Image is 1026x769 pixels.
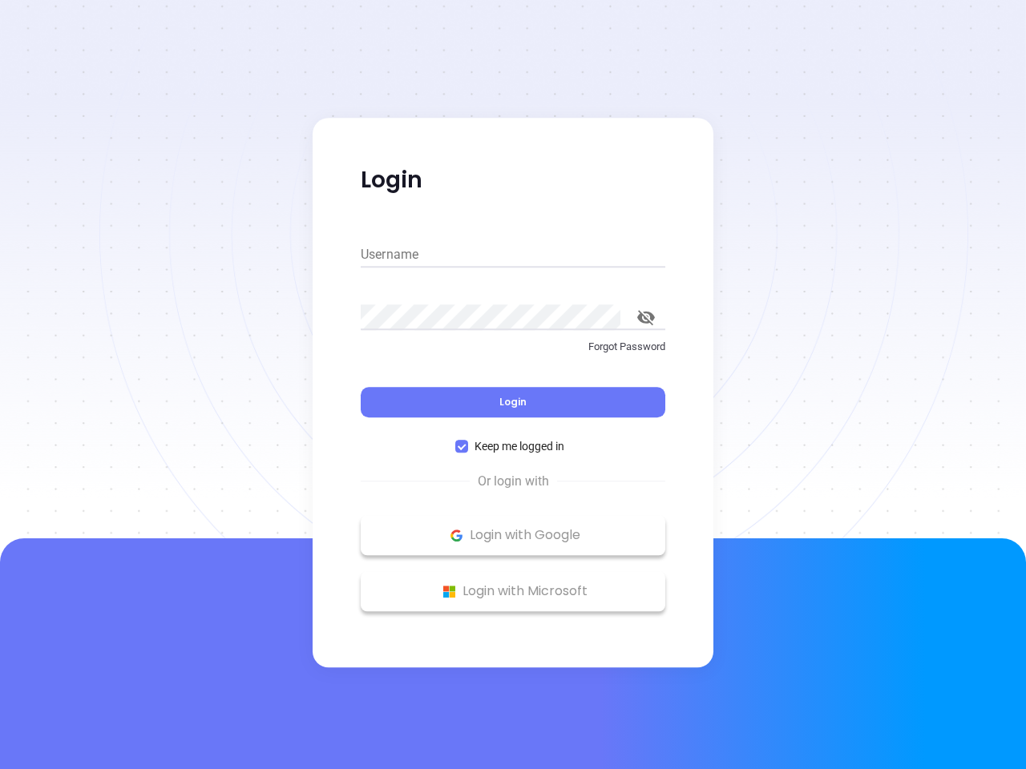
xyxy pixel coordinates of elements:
span: Keep me logged in [468,437,571,455]
a: Forgot Password [361,339,665,368]
span: Or login with [470,472,557,491]
p: Login [361,166,665,195]
img: Microsoft Logo [439,582,459,602]
p: Login with Google [369,523,657,547]
img: Google Logo [446,525,467,546]
span: Login [499,395,527,409]
button: toggle password visibility [627,298,665,336]
button: Microsoft Logo Login with Microsoft [361,571,665,611]
p: Login with Microsoft [369,579,657,603]
button: Google Logo Login with Google [361,515,665,555]
p: Forgot Password [361,339,665,355]
button: Login [361,387,665,417]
